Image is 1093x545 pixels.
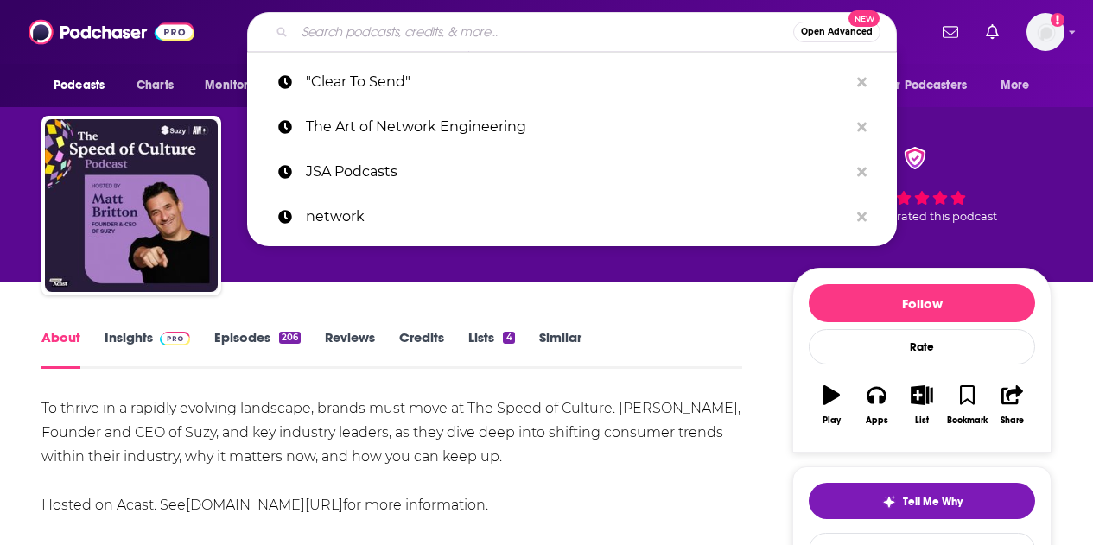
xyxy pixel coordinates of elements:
button: open menu [988,69,1052,102]
button: open menu [873,69,992,102]
button: Bookmark [944,374,989,436]
button: Show profile menu [1026,13,1064,51]
span: New [848,10,880,27]
img: User Profile [1026,13,1064,51]
div: Search podcasts, credits, & more... [247,12,897,52]
span: Logged in as rpearson [1026,13,1064,51]
button: open menu [193,69,289,102]
img: Podchaser Pro [160,332,190,345]
span: More [1001,73,1030,98]
span: Charts [137,73,174,98]
a: "Clear To Send" [247,60,897,105]
a: Reviews [325,329,375,369]
a: Similar [539,329,581,369]
a: Credits [399,329,444,369]
img: Podchaser - Follow, Share and Rate Podcasts [29,16,194,48]
p: JSA Podcasts [306,149,848,194]
div: verified Badge 1 personrated this podcast [792,131,1052,238]
div: To thrive in a rapidly evolving landscape, brands must move at The Speed of Culture. [PERSON_NAME... [41,396,742,517]
button: open menu [41,69,127,102]
p: network [306,194,848,239]
div: Bookmark [947,415,988,426]
a: Lists4 [468,329,514,369]
span: Tell Me Why [903,495,963,509]
p: The Art of Network Engineering [306,105,848,149]
a: network [247,194,897,239]
img: The Speed of Culture Podcast [45,119,218,292]
svg: Add a profile image [1051,13,1064,27]
a: [DOMAIN_NAME][URL] [186,497,343,513]
img: verified Badge [899,147,931,169]
span: For Podcasters [884,73,967,98]
a: Episodes206 [214,329,301,369]
div: Rate [809,329,1035,364]
div: 4 [503,332,514,344]
div: Play [823,415,841,426]
input: Search podcasts, credits, & more... [295,18,793,46]
a: JSA Podcasts [247,149,897,194]
button: tell me why sparkleTell Me Why [809,483,1035,519]
span: Open Advanced [801,28,873,36]
img: tell me why sparkle [882,495,896,509]
span: rated this podcast [897,210,997,223]
a: About [41,329,80,369]
a: The Art of Network Engineering [247,105,897,149]
span: Monitoring [205,73,266,98]
button: Follow [809,284,1035,322]
a: InsightsPodchaser Pro [105,329,190,369]
button: Play [809,374,854,436]
div: Share [1001,415,1024,426]
span: Podcasts [54,73,105,98]
a: Show notifications dropdown [979,17,1006,47]
button: Share [990,374,1035,436]
div: 206 [279,332,301,344]
a: Charts [125,69,184,102]
div: Apps [866,415,888,426]
div: List [915,415,929,426]
button: List [899,374,944,436]
button: Apps [854,374,899,436]
a: Show notifications dropdown [936,17,965,47]
button: Open AdvancedNew [793,22,880,42]
p: "Clear To Send" [306,60,848,105]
